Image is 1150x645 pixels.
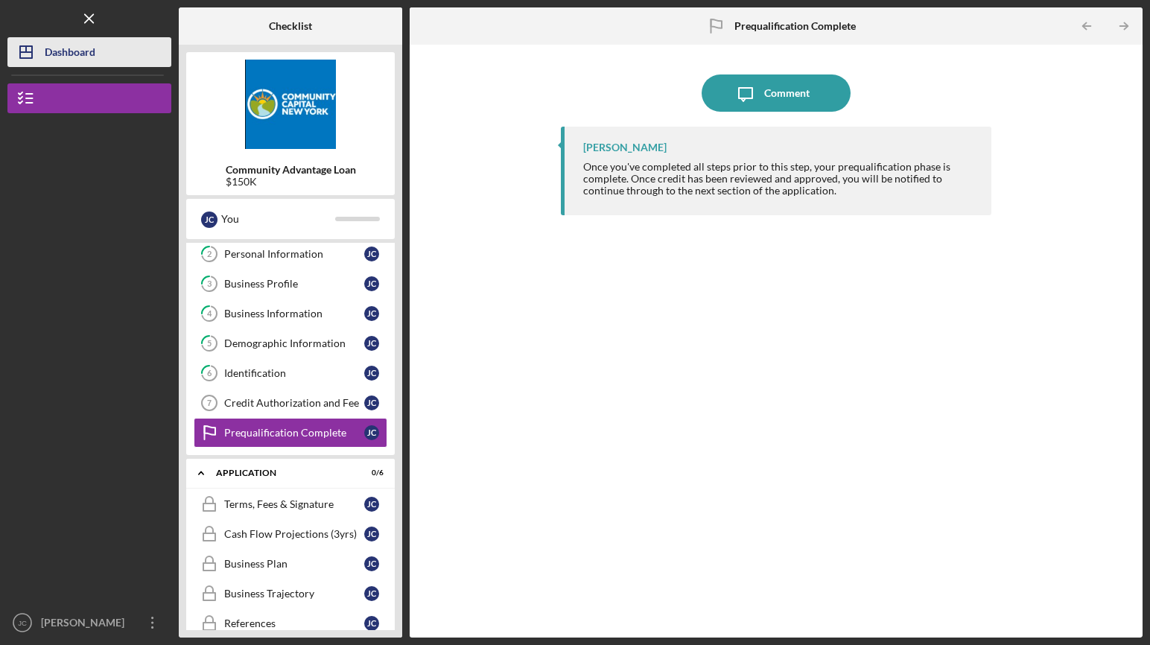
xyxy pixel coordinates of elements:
a: Terms, Fees & SignatureJC [194,489,387,519]
a: 4Business InformationJC [194,299,387,328]
div: Prequalification Complete [224,427,364,439]
div: J C [364,366,379,381]
tspan: 2 [207,250,212,259]
div: J C [364,425,379,440]
div: Comment [764,74,810,112]
b: Community Advantage Loan [226,164,356,176]
div: Terms, Fees & Signature [224,498,364,510]
div: Personal Information [224,248,364,260]
div: Business Profile [224,278,364,290]
b: Prequalification Complete [734,20,856,32]
tspan: 6 [207,369,212,378]
a: Cash Flow Projections (3yrs)JC [194,519,387,549]
a: 7Credit Authorization and FeeJC [194,388,387,418]
div: Application [216,468,346,477]
div: Business Trajectory [224,588,364,600]
a: 6IdentificationJC [194,358,387,388]
button: Dashboard [7,37,171,67]
text: JC [18,619,27,627]
a: 2Personal InformationJC [194,239,387,269]
div: J C [364,556,379,571]
div: J C [364,276,379,291]
div: Business Information [224,308,364,320]
tspan: 7 [207,398,212,407]
button: Comment [702,74,851,112]
div: J C [364,306,379,321]
a: Business TrajectoryJC [194,579,387,609]
div: J C [364,395,379,410]
div: Identification [224,367,364,379]
div: J C [364,586,379,601]
a: Prequalification CompleteJC [194,418,387,448]
div: [PERSON_NAME] [583,142,667,153]
div: You [221,206,335,232]
img: Product logo [186,60,395,149]
div: J C [364,527,379,541]
div: [PERSON_NAME] [37,608,134,641]
div: J C [364,247,379,261]
a: ReferencesJC [194,609,387,638]
b: Checklist [269,20,312,32]
div: 0 / 6 [357,468,384,477]
a: 3Business ProfileJC [194,269,387,299]
div: References [224,617,364,629]
div: Credit Authorization and Fee [224,397,364,409]
div: Demographic Information [224,337,364,349]
div: Once you've completed all steps prior to this step, your prequalification phase is complete. Once... [583,161,976,197]
button: JC[PERSON_NAME] [7,608,171,638]
a: 5Demographic InformationJC [194,328,387,358]
div: J C [364,336,379,351]
tspan: 5 [207,339,212,349]
div: J C [364,497,379,512]
div: Cash Flow Projections (3yrs) [224,528,364,540]
tspan: 3 [207,279,212,289]
a: Business PlanJC [194,549,387,579]
div: Business Plan [224,558,364,570]
div: J C [364,616,379,631]
tspan: 4 [207,309,212,319]
div: Dashboard [45,37,95,71]
div: $150K [226,176,356,188]
div: J C [201,212,217,228]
